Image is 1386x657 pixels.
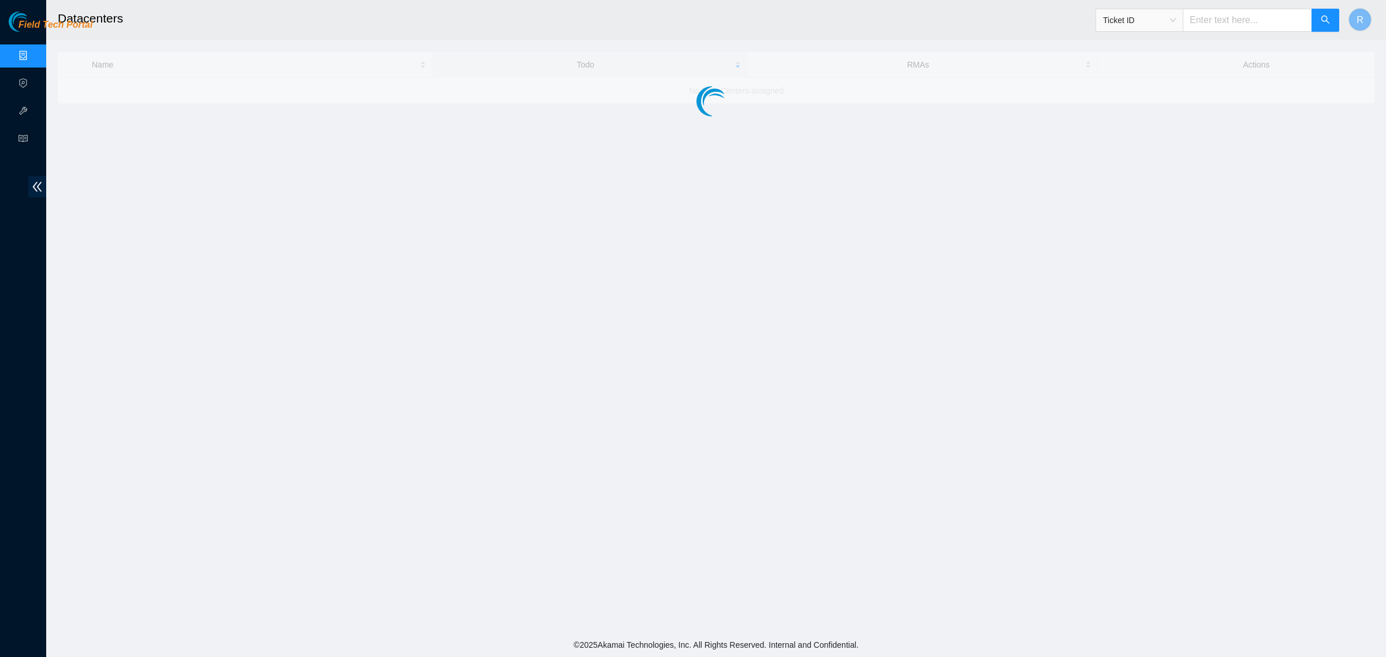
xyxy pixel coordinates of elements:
[1103,12,1176,29] span: Ticket ID
[18,129,28,152] span: read
[1348,8,1372,31] button: R
[46,633,1386,657] footer: © 2025 Akamai Technologies, Inc. All Rights Reserved. Internal and Confidential.
[18,20,92,31] span: Field Tech Portal
[1183,9,1312,32] input: Enter text here...
[9,21,92,36] a: Akamai TechnologiesField Tech Portal
[28,176,46,197] span: double-left
[1312,9,1339,32] button: search
[1321,15,1330,26] span: search
[1357,13,1363,27] span: R
[9,12,58,32] img: Akamai Technologies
